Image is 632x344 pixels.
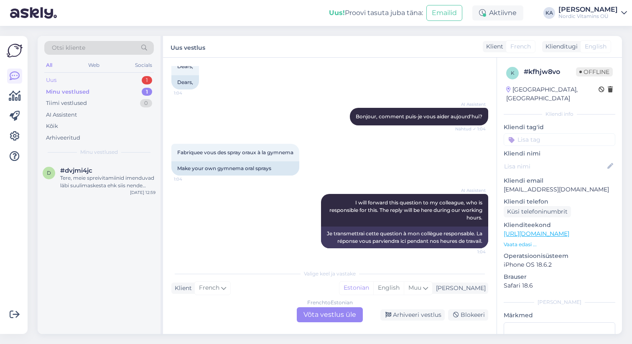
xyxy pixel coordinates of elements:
[329,9,345,17] b: Uus!
[504,273,615,281] p: Brauser
[177,149,293,155] span: Fabriquee vous des spray oraux à la gymnema
[504,221,615,229] p: Klienditeekond
[504,149,615,158] p: Kliendi nimi
[60,174,155,189] div: Tere, meie spreivitamiinid imenduvad läbi suulimaskesta ehk siis nende puhul ei ole oluline võtmi...
[504,260,615,269] p: iPhone OS 18.6.2
[199,283,219,293] span: French
[46,122,58,130] div: Kõik
[130,189,155,196] div: [DATE] 12:59
[504,185,615,194] p: [EMAIL_ADDRESS][DOMAIN_NAME]
[454,126,486,132] span: Nähtud ✓ 1:04
[46,134,80,142] div: Arhiveeritud
[426,5,462,21] button: Emailid
[46,99,87,107] div: Tiimi vestlused
[339,282,373,294] div: Estonian
[356,113,482,120] span: Bonjour, comment puis-je vous aider aujourd'hui?
[504,133,615,146] input: Lisa tag
[448,309,488,321] div: Blokeeri
[585,42,607,51] span: English
[46,76,56,84] div: Uus
[483,42,503,51] div: Klient
[171,161,299,176] div: Make your own gymnema oral sprays
[87,60,101,71] div: Web
[142,88,152,96] div: 1
[329,199,484,221] span: I will forward this question to my colleague, who is responsible for this. The reply will be here...
[542,42,578,51] div: Klienditugi
[373,282,404,294] div: English
[504,110,615,118] div: Kliendi info
[380,309,445,321] div: Arhiveeri vestlus
[297,307,363,322] div: Võta vestlus üle
[60,167,92,174] span: #dvjmi4jc
[171,270,488,278] div: Valige keel ja vastake
[504,123,615,132] p: Kliendi tag'id
[454,101,486,107] span: AI Assistent
[454,187,486,194] span: AI Assistent
[504,197,615,206] p: Kliendi telefon
[46,88,89,96] div: Minu vestlused
[174,90,205,96] span: 1:04
[171,75,199,89] div: Dears,
[140,99,152,107] div: 0
[321,227,488,248] div: Je transmettrai cette question à mon collègue responsable. La réponse vous parviendra ici pendant...
[558,6,618,13] div: [PERSON_NAME]
[408,284,421,291] span: Muu
[171,41,205,52] label: Uus vestlus
[171,284,192,293] div: Klient
[504,176,615,185] p: Kliendi email
[576,67,613,76] span: Offline
[504,162,606,171] input: Lisa nimi
[174,176,205,182] span: 1:04
[52,43,85,52] span: Otsi kliente
[47,170,51,176] span: d
[307,299,353,306] div: French to Estonian
[504,298,615,306] div: [PERSON_NAME]
[177,63,193,69] span: Dears,
[504,252,615,260] p: Operatsioonisüsteem
[329,8,423,18] div: Proovi tasuta juba täna:
[504,281,615,290] p: Safari 18.6
[504,241,615,248] p: Vaata edasi ...
[558,13,618,20] div: Nordic Vitamins OÜ
[80,148,118,156] span: Minu vestlused
[433,284,486,293] div: [PERSON_NAME]
[142,76,152,84] div: 1
[454,249,486,255] span: 1:04
[543,7,555,19] div: KA
[506,85,599,103] div: [GEOGRAPHIC_DATA], [GEOGRAPHIC_DATA]
[558,6,627,20] a: [PERSON_NAME]Nordic Vitamins OÜ
[472,5,523,20] div: Aktiivne
[504,311,615,320] p: Märkmed
[511,70,515,76] span: k
[7,43,23,59] img: Askly Logo
[133,60,154,71] div: Socials
[44,60,54,71] div: All
[510,42,531,51] span: French
[504,230,569,237] a: [URL][DOMAIN_NAME]
[504,206,571,217] div: Küsi telefoninumbrit
[524,67,576,77] div: # kfhjw8vo
[46,111,77,119] div: AI Assistent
